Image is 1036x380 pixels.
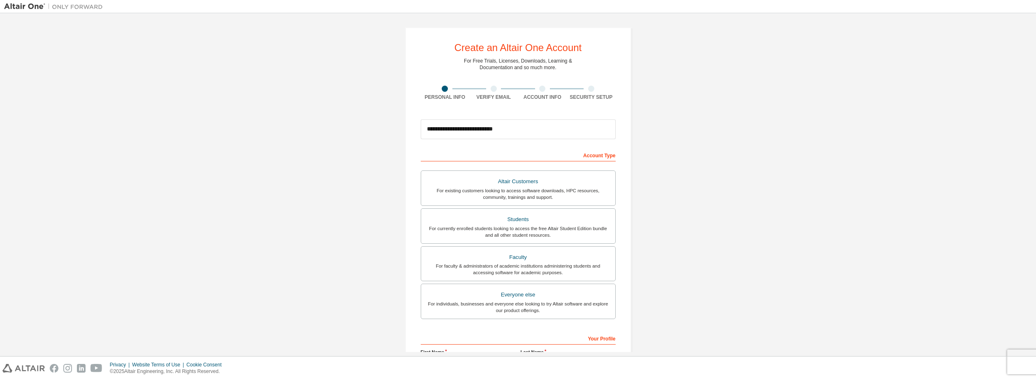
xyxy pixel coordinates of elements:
div: For faculty & administrators of academic institutions administering students and accessing softwa... [426,263,610,276]
div: Website Terms of Use [132,361,186,368]
div: Students [426,214,610,225]
img: altair_logo.svg [2,364,45,373]
div: Everyone else [426,289,610,301]
div: Privacy [110,361,132,368]
div: Personal Info [421,94,470,100]
div: For Free Trials, Licenses, Downloads, Learning & Documentation and so much more. [464,58,572,71]
div: Account Type [421,148,616,161]
label: First Name [421,349,516,355]
img: Altair One [4,2,107,11]
div: For existing customers looking to access software downloads, HPC resources, community, trainings ... [426,187,610,200]
div: Account Info [518,94,567,100]
p: © 2025 Altair Engineering, Inc. All Rights Reserved. [110,368,227,375]
div: Verify Email [469,94,518,100]
div: Create an Altair One Account [454,43,582,53]
label: Last Name [521,349,616,355]
div: Altair Customers [426,176,610,187]
div: Cookie Consent [186,361,226,368]
img: facebook.svg [50,364,58,373]
img: instagram.svg [63,364,72,373]
div: Your Profile [421,331,616,345]
div: Faculty [426,252,610,263]
img: linkedin.svg [77,364,86,373]
div: For individuals, businesses and everyone else looking to try Altair software and explore our prod... [426,301,610,314]
div: Security Setup [567,94,616,100]
div: For currently enrolled students looking to access the free Altair Student Edition bundle and all ... [426,225,610,238]
img: youtube.svg [90,364,102,373]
